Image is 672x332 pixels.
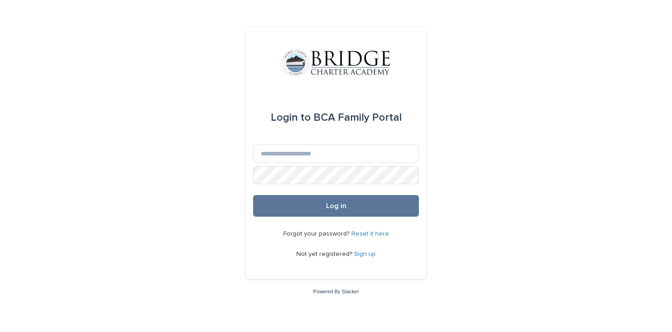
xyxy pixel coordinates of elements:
span: Forgot your password? [283,231,351,237]
a: Powered By Stacker [313,289,359,294]
a: Sign up [354,251,376,257]
span: Login to [271,112,311,123]
button: Log in [253,195,419,217]
img: V1C1m3IdTEidaUdm9Hs0 [282,49,390,76]
span: Log in [326,202,346,209]
div: BCA Family Portal [271,105,402,130]
a: Reset it here [351,231,389,237]
span: Not yet registered? [296,251,354,257]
